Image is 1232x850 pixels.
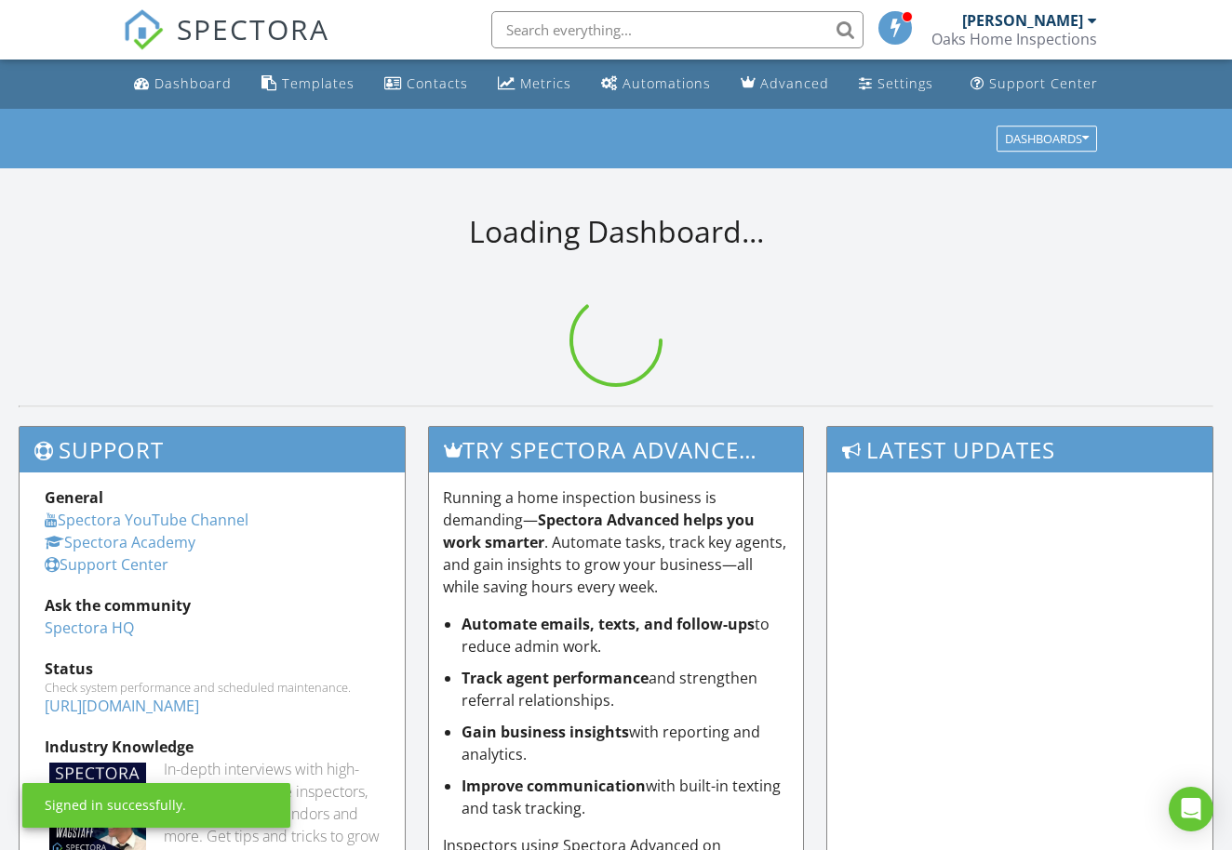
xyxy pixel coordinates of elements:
[45,680,380,695] div: Check system performance and scheduled maintenance.
[177,9,329,48] span: SPECTORA
[377,67,475,101] a: Contacts
[254,67,362,101] a: Templates
[123,9,164,50] img: The Best Home Inspection Software - Spectora
[443,486,789,598] p: Running a home inspection business is demanding— . Automate tasks, track key agents, and gain ins...
[443,510,755,552] strong: Spectora Advanced helps you work smarter
[407,74,468,92] div: Contacts
[20,427,405,472] h3: Support
[462,667,789,711] li: and strengthen referral relationships.
[989,74,1098,92] div: Support Center
[127,67,239,101] a: Dashboard
[1169,787,1213,831] div: Open Intercom Messenger
[491,11,864,48] input: Search everything...
[997,126,1097,152] button: Dashboards
[45,618,134,638] a: Spectora HQ
[963,67,1105,101] a: Support Center
[45,657,380,680] div: Status
[490,67,579,101] a: Metrics
[462,721,789,765] li: with reporting and analytics.
[154,74,232,92] div: Dashboard
[123,25,329,64] a: SPECTORA
[462,668,649,688] strong: Track agent performance
[462,776,646,796] strong: Improve communication
[594,67,718,101] a: Automations (Basic)
[462,614,755,634] strong: Automate emails, texts, and follow-ups
[962,11,1083,30] div: [PERSON_NAME]
[45,696,199,716] a: [URL][DOMAIN_NAME]
[45,736,380,758] div: Industry Knowledge
[45,532,195,552] a: Spectora Academy
[45,796,186,815] div: Signed in successfully.
[520,74,571,92] div: Metrics
[623,74,711,92] div: Automations
[45,487,103,508] strong: General
[45,554,168,575] a: Support Center
[45,510,248,530] a: Spectora YouTube Channel
[462,722,629,742] strong: Gain business insights
[1005,132,1089,145] div: Dashboards
[733,67,837,101] a: Advanced
[282,74,355,92] div: Templates
[931,30,1097,48] div: Oaks Home Inspections
[429,427,803,472] h3: Try spectora advanced [DATE]
[45,594,380,617] div: Ask the community
[462,613,789,657] li: to reduce admin work.
[877,74,933,92] div: Settings
[851,67,941,101] a: Settings
[462,775,789,819] li: with built-in texting and task tracking.
[760,74,829,92] div: Advanced
[827,427,1212,472] h3: Latest Updates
